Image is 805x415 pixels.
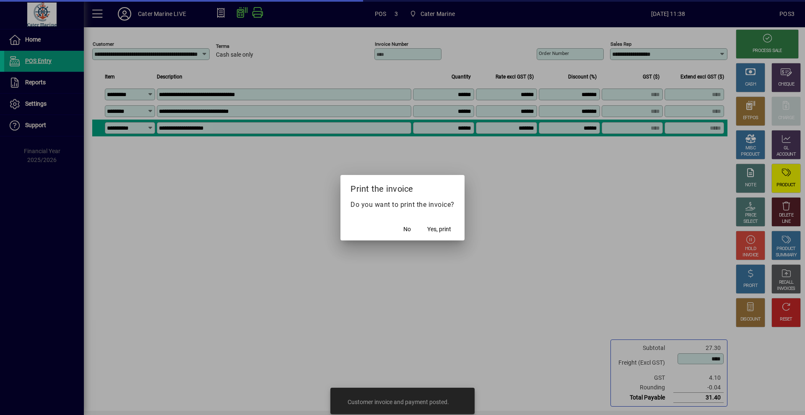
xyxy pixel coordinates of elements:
button: No [394,222,421,237]
span: Yes, print [427,225,451,234]
button: Yes, print [424,222,454,237]
p: Do you want to print the invoice? [351,200,454,210]
h2: Print the invoice [340,175,465,199]
span: No [403,225,411,234]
